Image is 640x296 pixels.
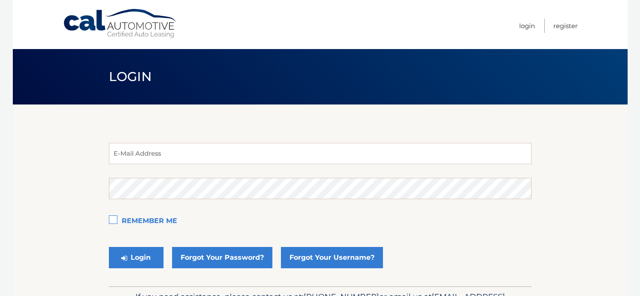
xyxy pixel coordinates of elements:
[519,19,535,33] a: Login
[281,247,383,268] a: Forgot Your Username?
[109,213,532,230] label: Remember Me
[109,247,164,268] button: Login
[172,247,272,268] a: Forgot Your Password?
[63,9,178,39] a: Cal Automotive
[553,19,578,33] a: Register
[109,69,152,84] span: Login
[109,143,532,164] input: E-Mail Address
